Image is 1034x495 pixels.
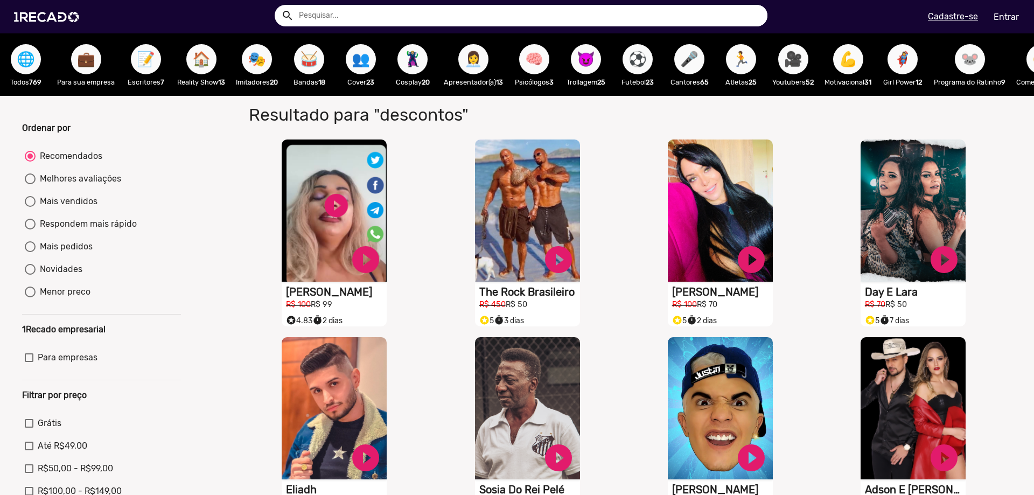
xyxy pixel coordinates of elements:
[687,315,697,325] small: timer
[300,44,318,74] span: 🥁
[825,77,871,87] p: Motivacional
[475,337,580,479] video: S1RECADO vídeos dedicados para fãs e empresas
[865,300,885,309] small: R$ 70
[668,337,773,479] video: S1RECADO vídeos dedicados para fãs e empresas
[506,300,527,309] small: R$ 50
[125,77,166,87] p: Escritores
[674,44,704,74] button: 🎤
[861,140,966,282] video: S1RECADO vídeos dedicados para fãs e empresas
[865,285,966,298] h1: Day E Lara
[865,316,879,325] span: 5
[732,44,750,74] span: 🏃
[77,44,95,74] span: 💼
[672,316,687,325] span: 5
[286,312,296,325] i: Selo super talento
[22,390,87,400] b: Filtrar por preço
[29,78,41,86] b: 769
[928,442,960,474] a: play_circle_filled
[893,44,912,74] span: 🦸‍♀️
[882,77,923,87] p: Girl Power
[11,44,41,74] button: 🌐
[928,243,960,276] a: play_circle_filled
[192,44,211,74] span: 🏠
[38,351,97,364] span: Para empresas
[735,442,767,474] a: play_circle_filled
[726,44,756,74] button: 🏃
[350,442,382,474] a: play_circle_filled
[17,44,35,74] span: 🌐
[525,44,543,74] span: 🧠
[668,140,773,282] video: S1RECADO vídeos dedicados para fãs e empresas
[672,315,682,325] small: stars
[697,300,717,309] small: R$ 70
[241,104,750,125] h1: Resultado para "descontos"
[22,123,71,133] b: Ordenar por
[131,44,161,74] button: 📝
[352,44,370,74] span: 👥
[778,44,808,74] button: 🎥
[721,77,761,87] p: Atletas
[628,44,647,74] span: ⚽
[806,78,814,86] b: 52
[928,11,978,22] u: Cadastre-se
[36,218,137,231] div: Respondem mais rápido
[749,78,757,86] b: 25
[496,78,503,86] b: 13
[494,312,504,325] i: timer
[865,312,875,325] i: Selo super talento
[864,78,871,86] b: 31
[71,44,101,74] button: 💼
[242,44,272,74] button: 🎭
[286,315,296,325] small: stars
[291,5,767,26] input: Pesquisar...
[865,315,875,325] small: stars
[687,312,697,325] i: timer
[282,337,387,479] video: S1RECADO vídeos dedicados para fãs e empresas
[38,440,87,452] span: Até R$49,00
[177,77,225,87] p: Reality Show
[987,8,1026,26] a: Entrar
[475,140,580,282] video: S1RECADO vídeos dedicados para fãs e empresas
[346,44,376,74] button: 👥
[286,316,312,325] span: 4.83
[479,312,490,325] i: Selo super talento
[479,300,506,309] small: R$ 450
[879,315,890,325] small: timer
[646,78,654,86] b: 23
[672,285,773,298] h1: [PERSON_NAME]
[597,78,605,86] b: 25
[38,417,61,430] span: Grátis
[289,77,330,87] p: Bandas
[772,77,814,87] p: Youtubers
[294,44,324,74] button: 🥁
[672,312,682,325] i: Selo super talento
[281,9,294,22] mat-icon: Example home icon
[1001,78,1005,86] b: 9
[248,44,266,74] span: 🎭
[879,312,890,325] i: timer
[687,316,717,325] span: 2 dias
[36,150,102,163] div: Recomendados
[5,77,46,87] p: Todos
[700,78,709,86] b: 65
[934,77,1005,87] p: Programa do Ratinho
[36,285,90,298] div: Menor preco
[366,78,374,86] b: 23
[955,44,985,74] button: 🐭
[57,77,115,87] p: Para sua empresa
[286,285,387,298] h1: [PERSON_NAME]
[137,44,155,74] span: 📝
[879,316,909,325] span: 7 dias
[312,316,343,325] span: 2 dias
[888,44,918,74] button: 🦸‍♀️
[36,263,82,276] div: Novidades
[479,316,494,325] span: 5
[617,77,658,87] p: Futebol
[186,44,216,74] button: 🏠
[494,316,524,325] span: 3 dias
[833,44,863,74] button: 💪
[318,78,325,86] b: 18
[160,78,164,86] b: 7
[961,44,979,74] span: 🐭
[885,300,907,309] small: R$ 50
